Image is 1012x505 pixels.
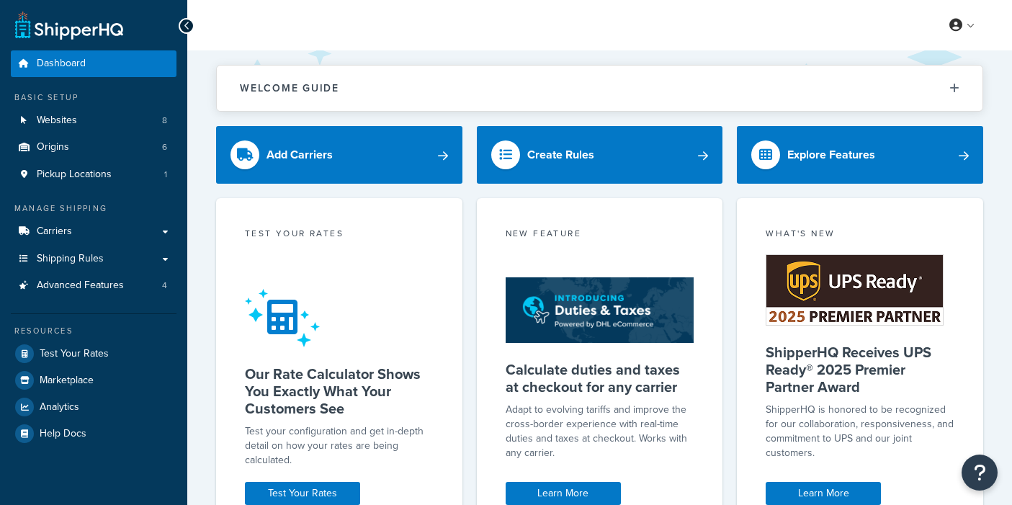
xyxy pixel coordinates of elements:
[506,361,694,395] h5: Calculate duties and taxes at checkout for any carrier
[11,421,176,447] a: Help Docs
[164,169,167,181] span: 1
[527,145,594,165] div: Create Rules
[11,202,176,215] div: Manage Shipping
[11,325,176,337] div: Resources
[162,280,167,292] span: 4
[11,341,176,367] a: Test Your Rates
[245,227,434,243] div: Test your rates
[37,225,72,238] span: Carriers
[267,145,333,165] div: Add Carriers
[506,227,694,243] div: New Feature
[11,272,176,299] a: Advanced Features4
[37,280,124,292] span: Advanced Features
[40,428,86,440] span: Help Docs
[477,126,723,184] a: Create Rules
[11,161,176,188] li: Pickup Locations
[217,66,982,111] button: Welcome Guide
[11,161,176,188] a: Pickup Locations1
[37,253,104,265] span: Shipping Rules
[245,365,434,417] h5: Our Rate Calculator Shows You Exactly What Your Customers See
[11,134,176,161] li: Origins
[766,344,954,395] h5: ShipperHQ Receives UPS Ready® 2025 Premier Partner Award
[11,107,176,134] a: Websites8
[37,58,86,70] span: Dashboard
[11,91,176,104] div: Basic Setup
[216,126,462,184] a: Add Carriers
[11,246,176,272] a: Shipping Rules
[766,227,954,243] div: What's New
[766,482,881,505] a: Learn More
[162,141,167,153] span: 6
[245,424,434,468] div: Test your configuration and get in-depth detail on how your rates are being calculated.
[11,367,176,393] a: Marketplace
[162,115,167,127] span: 8
[40,375,94,387] span: Marketplace
[245,482,360,505] a: Test Your Rates
[11,218,176,245] a: Carriers
[11,50,176,77] a: Dashboard
[737,126,983,184] a: Explore Features
[962,455,998,491] button: Open Resource Center
[37,141,69,153] span: Origins
[506,403,694,460] p: Adapt to evolving tariffs and improve the cross-border experience with real-time duties and taxes...
[240,83,339,94] h2: Welcome Guide
[787,145,875,165] div: Explore Features
[11,107,176,134] li: Websites
[11,134,176,161] a: Origins6
[506,482,621,505] a: Learn More
[40,401,79,414] span: Analytics
[11,272,176,299] li: Advanced Features
[40,348,109,360] span: Test Your Rates
[37,169,112,181] span: Pickup Locations
[766,403,954,460] p: ShipperHQ is honored to be recognized for our collaboration, responsiveness, and commitment to UP...
[11,394,176,420] a: Analytics
[37,115,77,127] span: Websites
